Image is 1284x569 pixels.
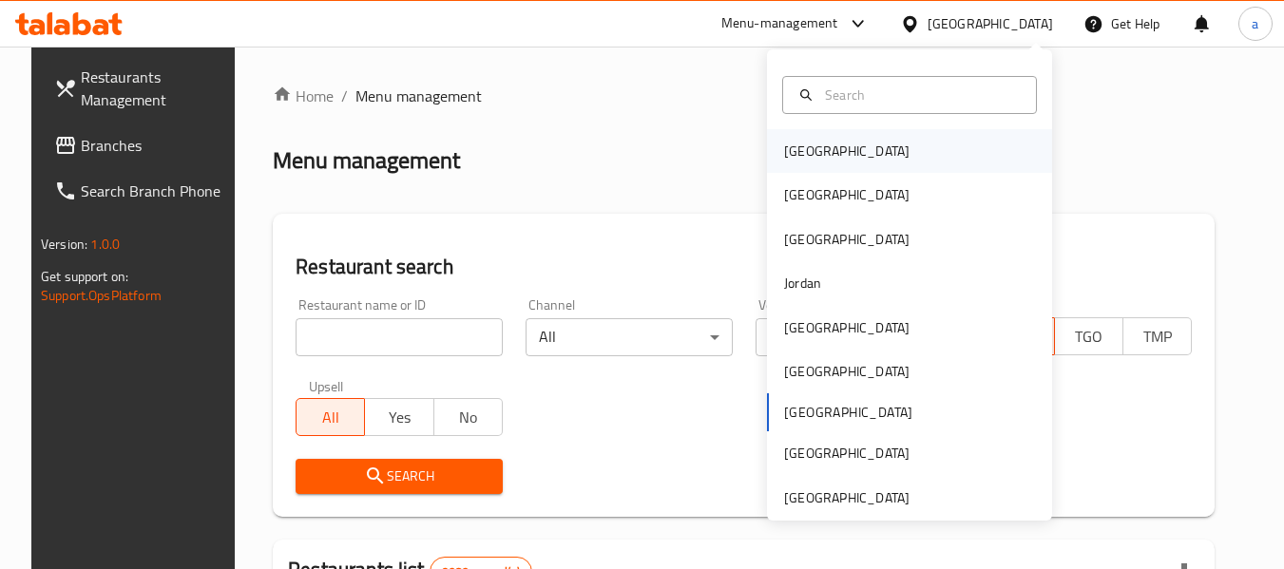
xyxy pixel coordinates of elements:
span: No [442,404,495,431]
a: Restaurants Management [39,54,246,123]
span: Branches [81,134,231,157]
button: Search [296,459,503,494]
div: [GEOGRAPHIC_DATA] [928,13,1053,34]
div: [GEOGRAPHIC_DATA] [784,184,910,205]
button: All [296,398,365,436]
span: Search Branch Phone [81,180,231,202]
a: Search Branch Phone [39,168,246,214]
span: 1.0.0 [90,232,120,256]
label: Upsell [309,379,344,392]
div: All [756,318,963,356]
div: [GEOGRAPHIC_DATA] [784,229,910,250]
span: Menu management [355,85,482,107]
div: [GEOGRAPHIC_DATA] [784,487,910,508]
button: No [433,398,503,436]
input: Search for restaurant name or ID.. [296,318,503,356]
div: Jordan [784,273,821,294]
div: Menu-management [721,12,838,35]
span: All [304,404,357,431]
button: TMP [1122,317,1192,355]
span: Yes [373,404,426,431]
span: TMP [1131,323,1184,351]
nav: breadcrumb [273,85,1215,107]
span: TGO [1063,323,1116,351]
div: All [526,318,733,356]
h2: Restaurant search [296,253,1192,281]
a: Home [273,85,334,107]
div: [GEOGRAPHIC_DATA] [784,317,910,338]
span: Version: [41,232,87,256]
h2: Menu management [273,145,460,176]
span: Restaurants Management [81,66,231,111]
span: Get support on: [41,264,128,289]
button: TGO [1054,317,1123,355]
button: Yes [364,398,433,436]
div: [GEOGRAPHIC_DATA] [784,361,910,382]
li: / [341,85,348,107]
div: [GEOGRAPHIC_DATA] [784,141,910,161]
span: a [1252,13,1258,34]
a: Support.OpsPlatform [41,283,162,308]
div: [GEOGRAPHIC_DATA] [784,443,910,464]
input: Search [817,85,1025,105]
a: Branches [39,123,246,168]
span: Search [311,465,488,488]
